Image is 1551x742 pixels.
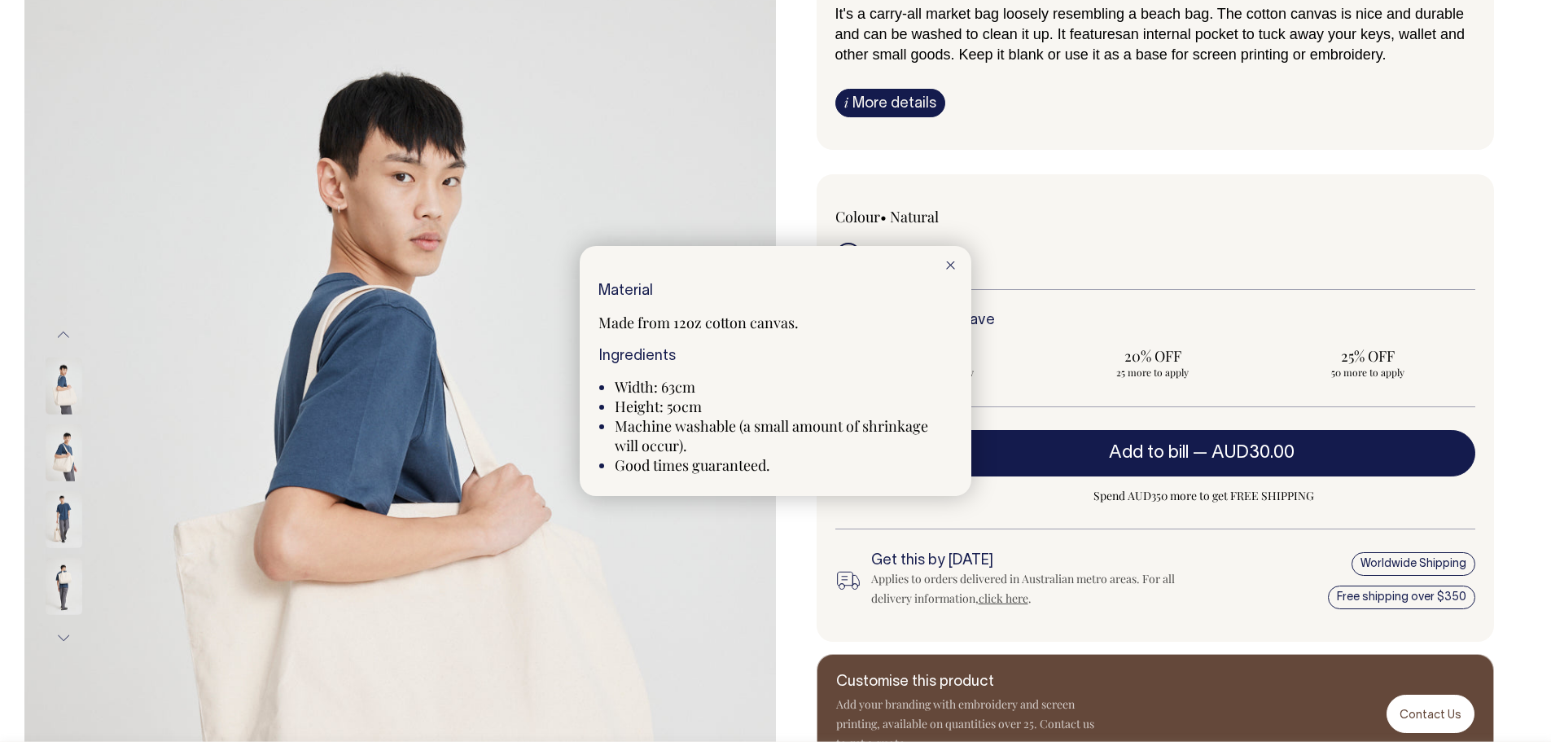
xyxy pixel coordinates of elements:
[598,349,676,363] span: Ingredients
[615,455,770,475] span: Good times guaranteed.
[615,397,702,416] span: Height: 50cm
[598,284,653,298] span: Material
[615,377,695,397] span: Width: 63cm
[598,313,799,332] span: Made from 12oz cotton canvas.
[615,416,928,455] span: Machine washable (a small amount of shrinkage will occur).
